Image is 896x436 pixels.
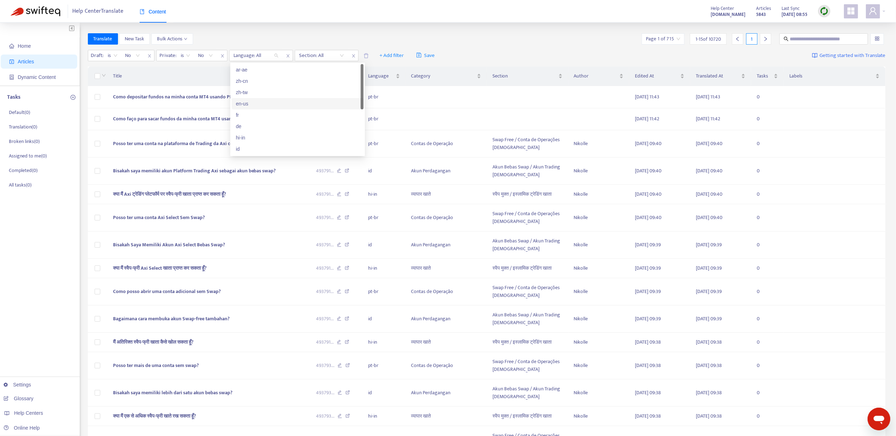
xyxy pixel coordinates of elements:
[763,36,768,41] span: right
[374,50,409,61] button: + Add filter
[696,167,722,175] span: [DATE] 09:40
[362,278,406,305] td: pt-br
[568,67,629,86] th: Author
[751,407,784,426] td: 0
[362,305,406,333] td: id
[9,167,38,174] p: Completed ( 0 )
[487,407,568,426] td: स्वैप मुक्त / इस्लामिक ट्रेडिंग खाता
[487,157,568,185] td: Akun Bebas Swap / Akun Trading [DEMOGRAPHIC_DATA]
[14,410,43,416] span: Help Centers
[411,50,440,61] button: saveSave
[9,181,32,189] p: All tasks ( 0 )
[487,67,568,86] th: Section
[102,73,106,78] span: down
[145,52,154,60] span: close
[487,278,568,305] td: Swap Free / Conta de Operações [DEMOGRAPHIC_DATA]
[406,352,487,379] td: Contas de Operação
[94,35,112,43] span: Translate
[406,157,487,185] td: Akun Perdagangan
[696,389,722,397] span: [DATE] 09:38
[820,7,829,16] img: sync.dc5367851b00ba804db3.png
[635,315,661,323] span: [DATE] 09:39
[696,72,740,80] span: Translated At
[18,59,34,64] span: Articles
[635,213,661,222] span: [DATE] 09:40
[574,72,618,80] span: Author
[696,93,720,101] span: [DATE] 11:43
[236,145,359,153] div: id
[711,11,745,18] strong: [DOMAIN_NAME]
[283,52,293,60] span: close
[751,333,784,352] td: 0
[416,52,422,58] span: save
[316,214,334,222] span: 493791 ...
[751,305,784,333] td: 0
[568,204,629,231] td: Nikolle
[784,36,789,41] span: search
[119,33,150,45] button: New Task
[316,167,334,175] span: 493791 ...
[568,407,629,426] td: Nikolle
[181,50,190,61] span: is
[568,130,629,157] td: Nikolle
[568,259,629,278] td: Nikolle
[232,87,364,98] div: zh-tw
[113,115,248,123] span: Como faço para sacar fundos da minha conta MT4 usando PIX?
[362,130,406,157] td: pt-br
[9,59,14,64] span: account-book
[7,93,21,102] p: Tasks
[71,95,75,100] span: plus-circle
[113,93,236,101] span: Como depositar fundos na minha conta MT4 usando PIX?
[362,379,406,407] td: id
[487,333,568,352] td: स्वैप मुक्त / इस्लामिक ट्रेडिंग खाता
[711,5,734,12] span: Help Center
[232,121,364,132] div: de
[711,10,745,18] a: [DOMAIN_NAME]
[789,72,874,80] span: Labels
[751,352,784,379] td: 0
[568,305,629,333] td: Nikolle
[696,315,722,323] span: [DATE] 09:39
[696,412,722,420] span: [DATE] 09:38
[487,352,568,379] td: Swap Free / Conta de Operações [DEMOGRAPHIC_DATA]
[316,315,334,323] span: 493791 ...
[568,333,629,352] td: Nikolle
[696,338,722,346] span: [DATE] 09:38
[125,35,144,43] span: New Task
[9,109,30,116] p: Default ( 0 )
[696,213,722,222] span: [DATE] 09:40
[868,408,890,430] iframe: Button to launch messaging window
[113,167,276,175] span: Bisakah saya memiliki akun Platform Trading Axi sebagai akun bebas swap?
[635,412,661,420] span: [DATE] 09:38
[362,333,406,352] td: hi-in
[635,287,661,296] span: [DATE] 09:39
[316,362,335,369] span: 493793 ...
[416,51,435,60] span: Save
[635,93,659,101] span: [DATE] 11:43
[819,52,885,60] span: Getting started with Translate
[568,185,629,204] td: Nikolle
[113,264,207,272] span: क्या मैं स्वैप-फ्री Axi Select खाता प्राप्त कर सकता हूँ?
[735,36,740,41] span: left
[751,130,784,157] td: 0
[690,67,751,86] th: Translated At
[869,7,877,15] span: user
[236,88,359,96] div: zh-tw
[88,33,118,45] button: Translate
[236,134,359,142] div: hi-in
[125,50,140,61] span: No
[635,72,679,80] span: Edited At
[18,43,31,49] span: Home
[696,190,722,198] span: [DATE] 09:40
[316,264,334,272] span: 493791 ...
[9,75,14,80] span: container
[316,412,335,420] span: 493793 ...
[487,259,568,278] td: स्वैप मुक्त / इस्लामिक ट्रेडिंग खाता
[113,361,199,369] span: Posso ter mais de uma conta sem swap?
[751,259,784,278] td: 0
[113,389,232,397] span: Bisakah saya memiliki lebih dari satu akun bebas swap?
[362,108,406,131] td: pt-br
[113,72,299,80] span: Title
[406,231,487,259] td: Akun Perdagangan
[362,185,406,204] td: hi-in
